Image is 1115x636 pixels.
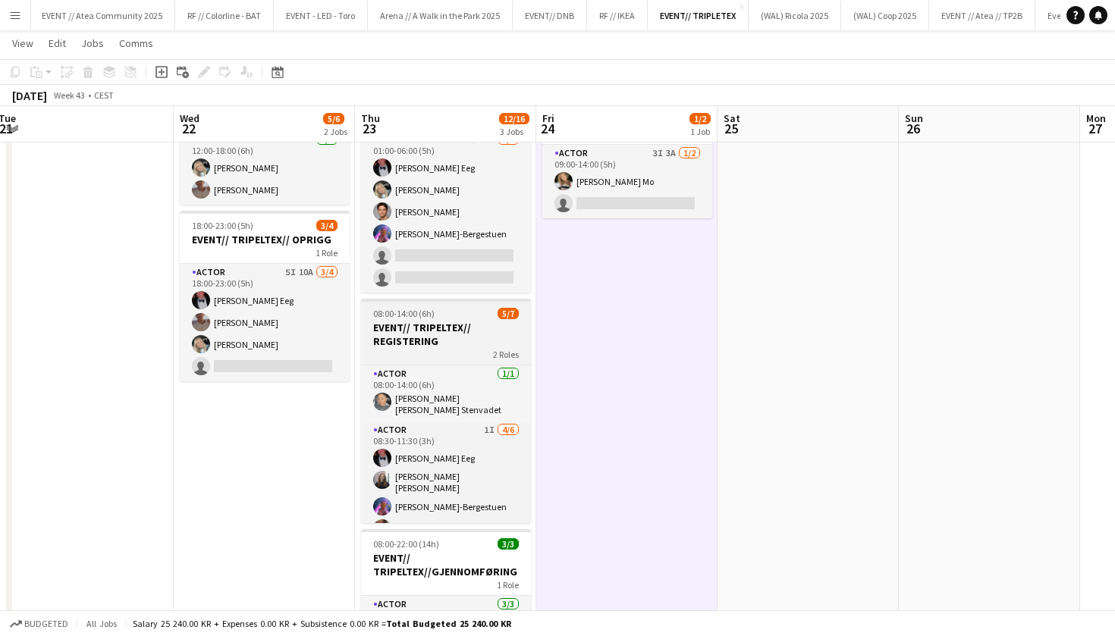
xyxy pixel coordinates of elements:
span: 1/2 [689,113,711,124]
h3: EVENT// TRIPELTEX// OPRIGG [180,233,350,246]
app-card-role: Actor2/212:00-18:00 (6h)[PERSON_NAME][PERSON_NAME] [180,131,350,205]
span: 23 [359,120,380,137]
span: 3/4 [316,220,338,231]
button: EVENT // Atea Community 2025 [30,1,175,30]
span: 27 [1084,120,1106,137]
a: Comms [113,33,159,53]
button: EVENT - LED - Toro [274,1,368,30]
span: 26 [903,120,923,137]
button: (WAL) Coop 2025 [841,1,929,30]
span: Total Budgeted 25 240.00 KR [386,618,511,629]
app-card-role: Actor5I10A3/418:00-23:00 (5h)[PERSON_NAME] Eeg[PERSON_NAME][PERSON_NAME] [180,264,350,381]
div: 1 Job [690,126,710,137]
span: All jobs [83,618,120,629]
span: 22 [177,120,199,137]
span: Sun [905,111,923,125]
app-job-card: 01:00-06:00 (5h)4/6EVENT// TRIPELTEX//NEDRIGG1 RoleActor5I2A4/601:00-06:00 (5h)[PERSON_NAME] Eeg[... [361,78,531,293]
span: 5/7 [498,308,519,319]
span: 24 [540,120,554,137]
app-card-role: Actor1/108:00-14:00 (6h)[PERSON_NAME] [PERSON_NAME] Stenvadet [361,365,531,421]
app-job-card: 08:00-14:00 (6h)5/7EVENT// TRIPELTEX// REGISTERING2 RolesActor1/108:00-14:00 (6h)[PERSON_NAME] [P... [361,299,531,523]
h3: EVENT// TRIPELTEX// REGISTERING [361,321,531,348]
div: Salary 25 240.00 KR + Expenses 0.00 KR + Subsistence 0.00 KR = [133,618,511,629]
div: 2 Jobs [324,126,347,137]
a: Jobs [75,33,110,53]
app-job-card: 09:00-14:00 (5h)1/2EVENT// TRIPELTEX//TILBAKELEVERING1 RoleActor3I3A1/209:00-14:00 (5h)[PERSON_NA... [542,78,712,218]
span: 08:00-14:00 (6h) [373,308,435,319]
span: 25 [721,120,740,137]
span: 2 Roles [493,349,519,360]
h3: EVENT// TRIPELTEX//GJENNOMFØRING [361,551,531,578]
button: EVENT// DNB [513,1,587,30]
app-card-role: Actor3I3A1/209:00-14:00 (5h)[PERSON_NAME] Mo [542,145,712,218]
app-card-role: Actor1I4/608:30-11:30 (3h)[PERSON_NAME] Eeg[PERSON_NAME] [PERSON_NAME][PERSON_NAME]-BergestuenAng... [361,421,531,587]
span: View [12,36,33,50]
span: Thu [361,111,380,125]
span: Fri [542,111,554,125]
a: Edit [42,33,72,53]
span: 08:00-22:00 (14h) [373,538,439,550]
span: Mon [1086,111,1106,125]
span: Budgeted [24,619,68,629]
button: EVENT// TRIPLETEX [648,1,749,30]
button: Budgeted [8,616,71,632]
span: Week 43 [50,89,88,101]
span: Edit [49,36,66,50]
span: 18:00-23:00 (5h) [192,220,253,231]
span: Jobs [81,36,104,50]
app-job-card: 18:00-23:00 (5h)3/4EVENT// TRIPELTEX// OPRIGG1 RoleActor5I10A3/418:00-23:00 (5h)[PERSON_NAME] Eeg... [180,211,350,381]
app-card-role: Actor5I2A4/601:00-06:00 (5h)[PERSON_NAME] Eeg[PERSON_NAME][PERSON_NAME][PERSON_NAME]-Bergestuen [361,131,531,293]
span: Comms [119,36,153,50]
span: 1 Role [497,579,519,591]
button: EVENT // Atea // TP2B [929,1,1035,30]
span: 5/6 [323,113,344,124]
span: 1 Role [316,247,338,258]
span: 12/16 [499,113,529,124]
button: Arena // A Walk in the Park 2025 [368,1,513,30]
span: Wed [180,111,199,125]
button: RF // IKEA [587,1,648,30]
button: RF // Colorline - BAT [175,1,274,30]
div: CEST [94,89,114,101]
button: (WAL) Ricola 2025 [749,1,841,30]
span: 3/3 [498,538,519,550]
a: View [6,33,39,53]
span: Sat [724,111,740,125]
div: 3 Jobs [500,126,529,137]
div: [DATE] [12,88,47,103]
